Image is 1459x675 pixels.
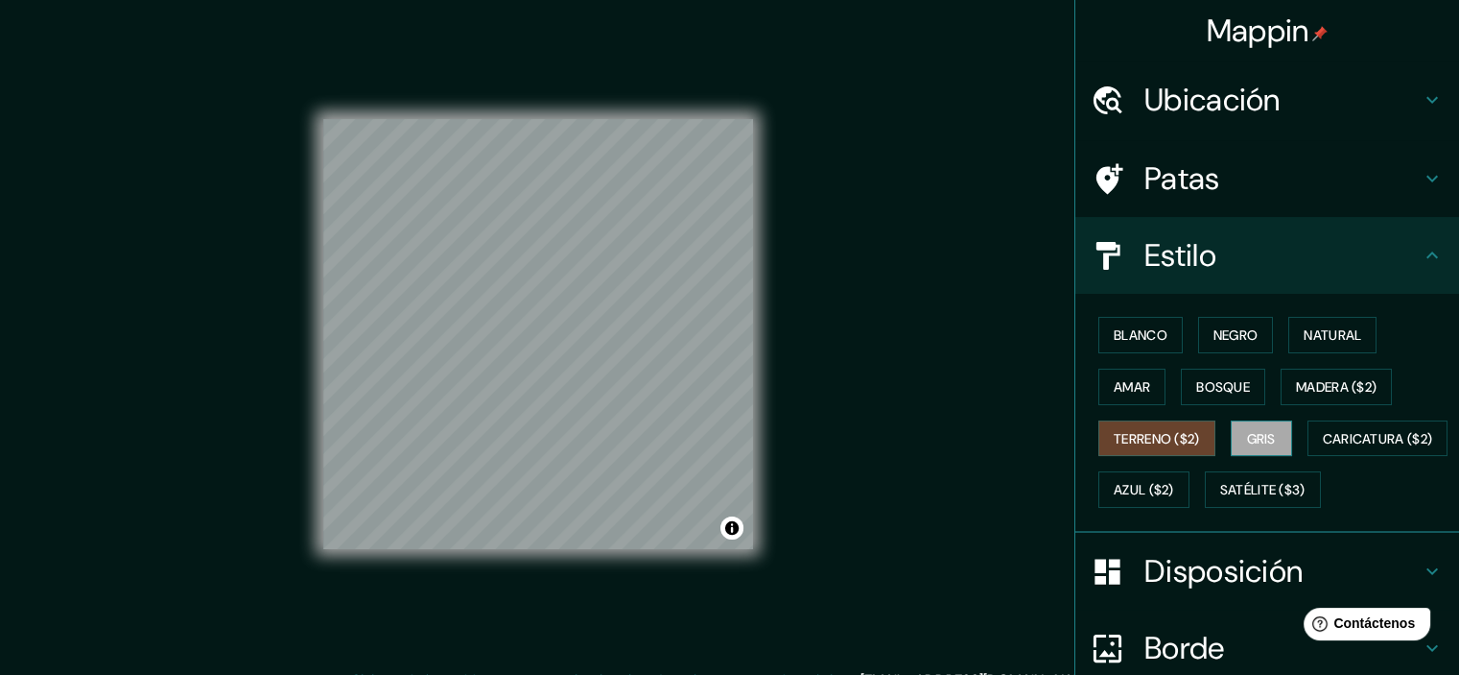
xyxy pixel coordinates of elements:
font: Bosque [1196,378,1250,396]
font: Satélite ($3) [1220,482,1306,499]
font: Blanco [1114,326,1167,344]
button: Azul ($2) [1098,471,1189,508]
font: Terreno ($2) [1114,430,1200,447]
button: Blanco [1098,317,1183,353]
div: Ubicación [1075,61,1459,138]
font: Negro [1213,326,1259,344]
font: Mappin [1207,11,1309,51]
font: Amar [1114,378,1150,396]
div: Estilo [1075,217,1459,294]
button: Satélite ($3) [1205,471,1321,508]
font: Ubicación [1144,80,1281,120]
button: Amar [1098,369,1165,405]
font: Borde [1144,628,1225,668]
img: pin-icon.png [1312,26,1328,41]
font: Natural [1304,326,1361,344]
button: Gris [1231,421,1292,457]
font: Azul ($2) [1114,482,1174,499]
button: Terreno ($2) [1098,421,1215,457]
font: Caricatura ($2) [1323,430,1433,447]
font: Gris [1247,430,1276,447]
button: Natural [1288,317,1377,353]
font: Estilo [1144,235,1216,276]
font: Patas [1144,158,1220,199]
iframe: Lanzador de widgets de ayuda [1288,600,1438,654]
font: Madera ($2) [1296,378,1377,396]
canvas: Mapa [323,119,753,549]
font: Disposición [1144,551,1303,591]
div: Disposición [1075,533,1459,610]
button: Activar o desactivar atribución [720,517,743,540]
button: Bosque [1181,369,1265,405]
button: Madera ($2) [1281,369,1392,405]
div: Patas [1075,140,1459,217]
button: Negro [1198,317,1274,353]
button: Caricatura ($2) [1307,421,1448,457]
